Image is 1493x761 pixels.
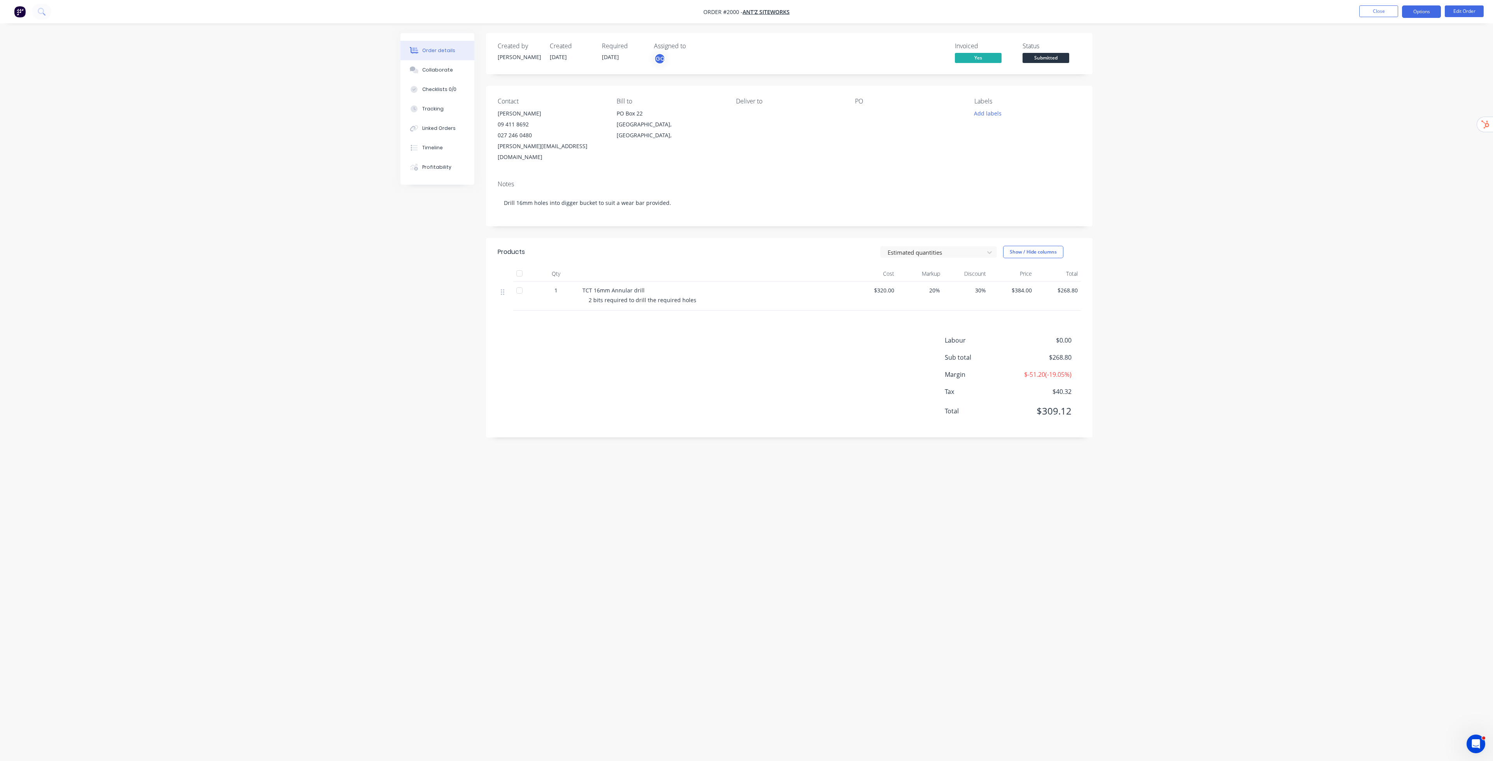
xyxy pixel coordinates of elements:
button: Checklists 0/0 [400,80,474,99]
div: 09 411 8692 [498,119,604,130]
div: 027 246 0480 [498,130,604,141]
span: 2 bits required to drill the required holes [589,296,696,304]
div: Created [550,42,593,50]
button: Submitted [1023,53,1069,65]
span: Tax [945,387,1014,396]
span: Sub total [945,353,1014,362]
button: Timeline [400,138,474,157]
div: [PERSON_NAME][EMAIL_ADDRESS][DOMAIN_NAME] [498,141,604,163]
div: Cost [851,266,897,282]
div: [PERSON_NAME]09 411 8692027 246 0480[PERSON_NAME][EMAIL_ADDRESS][DOMAIN_NAME] [498,108,604,163]
a: Ant'z Siteworks [743,8,790,16]
span: 30 % [946,286,986,294]
div: Discount [943,266,989,282]
div: Price [989,266,1035,282]
button: Add labels [970,108,1005,119]
span: [DATE] [602,53,619,61]
button: Collaborate [400,60,474,80]
span: Margin [945,370,1014,379]
div: Checklists 0/0 [422,86,456,93]
span: [DATE] [550,53,567,61]
div: Contact [498,98,604,105]
span: Yes [955,53,1002,63]
span: $309.12 [1014,404,1072,418]
span: $268.80 [1038,286,1078,294]
img: Factory [14,6,26,17]
button: Options [1402,5,1441,18]
span: $268.80 [1014,353,1072,362]
span: Submitted [1023,53,1069,63]
span: Order #2000 - [703,8,743,16]
div: [PERSON_NAME] [498,53,540,61]
div: Products [498,247,525,257]
span: $40.32 [1014,387,1072,396]
span: 20% [900,286,940,294]
div: Tracking [422,105,444,112]
div: Linked Orders [422,125,456,132]
div: Markup [897,266,943,282]
span: $-51.20 ( -19.05 %) [1014,370,1072,379]
div: Total [1035,266,1081,282]
span: Labour [945,336,1014,345]
div: Status [1023,42,1081,50]
div: Assigned to [654,42,732,50]
div: Required [602,42,645,50]
div: [GEOGRAPHIC_DATA], [GEOGRAPHIC_DATA], [617,119,723,141]
div: Timeline [422,144,443,151]
div: PO Box 22 [617,108,723,119]
button: GQ [654,53,666,65]
span: $0.00 [1014,336,1072,345]
div: Labels [974,98,1081,105]
span: Total [945,406,1014,416]
div: [PERSON_NAME] [498,108,604,119]
button: Edit Order [1445,5,1484,17]
button: Linked Orders [400,119,474,138]
div: Collaborate [422,66,453,73]
div: Qty [533,266,579,282]
div: PO [855,98,962,105]
button: Order details [400,41,474,60]
span: $384.00 [992,286,1032,294]
div: Notes [498,180,1081,188]
div: Bill to [617,98,723,105]
div: Invoiced [955,42,1013,50]
div: Order details [422,47,455,54]
button: Show / Hide columns [1003,246,1063,258]
div: PO Box 22[GEOGRAPHIC_DATA], [GEOGRAPHIC_DATA], [617,108,723,141]
button: Tracking [400,99,474,119]
span: TCT 16mm Annular drill [582,287,645,294]
span: 1 [554,286,558,294]
div: Profitability [422,164,451,171]
iframe: Intercom live chat [1467,735,1485,753]
button: Profitability [400,157,474,177]
span: $320.00 [855,286,894,294]
div: Drill 16mm holes into digger bucket to suit a wear bar provided. [498,191,1081,215]
div: Created by [498,42,540,50]
button: Close [1359,5,1398,17]
div: Deliver to [736,98,843,105]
